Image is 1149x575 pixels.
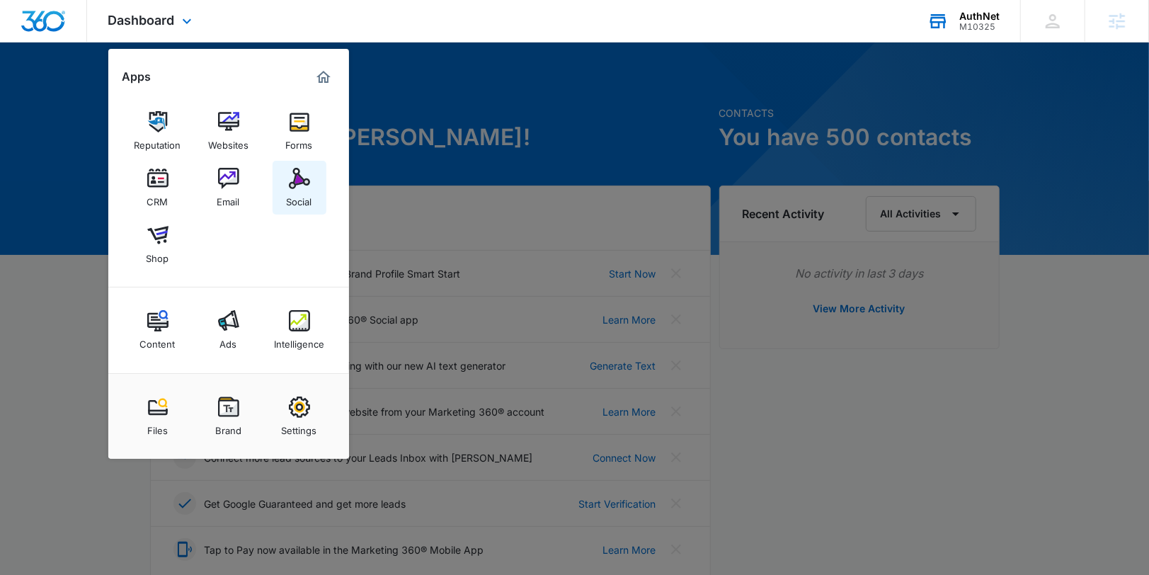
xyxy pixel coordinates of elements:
[147,189,168,207] div: CRM
[131,104,185,158] a: Reputation
[202,104,256,158] a: Websites
[122,70,152,84] h2: Apps
[131,389,185,443] a: Files
[131,161,185,215] a: CRM
[274,331,324,350] div: Intelligence
[273,389,326,443] a: Settings
[131,217,185,271] a: Shop
[287,189,312,207] div: Social
[312,66,335,89] a: Marketing 360® Dashboard
[273,104,326,158] a: Forms
[131,303,185,357] a: Content
[147,418,168,436] div: Files
[202,303,256,357] a: Ads
[135,132,181,151] div: Reputation
[286,132,313,151] div: Forms
[220,331,237,350] div: Ads
[959,11,1000,22] div: account name
[215,418,241,436] div: Brand
[140,331,176,350] div: Content
[282,418,317,436] div: Settings
[959,22,1000,32] div: account id
[273,303,326,357] a: Intelligence
[108,13,175,28] span: Dashboard
[208,132,248,151] div: Websites
[273,161,326,215] a: Social
[147,246,169,264] div: Shop
[202,389,256,443] a: Brand
[217,189,240,207] div: Email
[202,161,256,215] a: Email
